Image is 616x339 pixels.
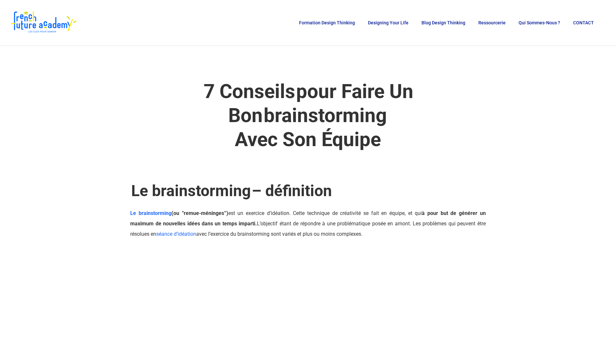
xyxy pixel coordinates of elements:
[203,80,296,103] em: 7 conseils
[156,231,196,237] a: séance d’idéation
[478,20,506,25] span: Ressourcerie
[130,210,486,227] strong: à pour but de générer un maximum de nouvelles idées dans un temps imparti.
[263,104,388,127] em: brainstorming
[368,20,409,25] span: Designing Your Life
[9,10,78,36] img: French Future Academy
[196,231,362,237] span: avec l’exercice du brainstorming sont variés et plus ou moins complexes.
[365,20,412,25] a: Designing Your Life
[130,210,486,237] span: est un exercice d’idéation. Cette technique de créativité se fait en équipe, et qui L’objectif ét...
[130,182,252,200] em: Le brainstorming
[570,20,597,25] a: CONTACT
[130,210,171,216] a: Le brainstorming
[171,210,228,216] strong: (ou “remue-méninges”)
[418,20,469,25] a: Blog Design Thinking
[203,80,413,151] strong: pour faire un bon avec son équipe
[519,20,560,25] span: Qui sommes-nous ?
[296,20,358,25] a: Formation Design Thinking
[475,20,509,25] a: Ressourcerie
[421,20,465,25] span: Blog Design Thinking
[130,182,332,200] strong: – définition
[299,20,355,25] span: Formation Design Thinking
[515,20,563,25] a: Qui sommes-nous ?
[573,20,594,25] span: CONTACT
